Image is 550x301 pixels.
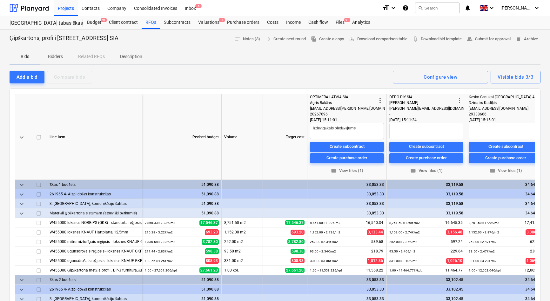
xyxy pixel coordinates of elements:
span: 9+ [344,18,350,22]
div: 33,119.58 [389,189,463,199]
p: Description [120,53,142,60]
div: W455000 mitrumizturīgais reģipsis - loksnes KNAUF GKBI, 12,5mm [50,237,139,246]
a: Files9+ [332,16,348,29]
small: 93.50 × 2.46€ / m2 [389,250,415,253]
span: keyboard_arrow_down [18,134,25,141]
div: Create purchase order [406,154,447,162]
small: 93.50 × 2.47€ / m2 [469,250,495,253]
button: Submit for approval [464,34,513,44]
a: Income [282,16,305,29]
small: 252.00 × 2.47€ / m2 [469,240,497,244]
small: 190.56 × 4.25€ / m2 [145,259,173,263]
span: folder [490,168,495,173]
div: Agris Bakāns [310,100,376,106]
span: Submit for approval [467,36,511,43]
span: 218.79 [371,249,384,254]
div: 33,053.33 [310,285,384,294]
a: Costs [263,16,282,29]
div: Dzinatrs Kadiķis [469,100,535,106]
div: 33,102.45 [389,275,463,285]
div: 34,646.28 [469,180,543,189]
div: 261965 4- Aizpildošās konstrukcijas [50,189,139,199]
span: 17,546.37 [199,220,219,226]
span: 808.93 [291,258,305,263]
a: Download bid template [410,34,464,44]
span: 693.20 [291,230,305,235]
a: Subcontracts [160,16,194,29]
div: Create subcontract [330,143,365,150]
div: 3. Starpsienas, komunikāciju šahtas [50,199,139,208]
span: 17,415.49 [524,220,543,226]
small: 1.00 × 12,002.04€ / kpl. [469,269,501,272]
div: 33,053.33 [310,208,384,218]
div: Files [332,16,348,29]
button: View files (1) [310,166,384,176]
button: Create subcontract [469,142,543,152]
span: 27,661.20 [285,268,305,273]
div: 33,053.33 [310,180,384,189]
small: 1.00 × 27,661.20€ / kpl. [145,269,178,272]
small: 1,336.68 × 2.83€ / m2 [145,240,175,244]
span: 589.68 [371,239,384,245]
div: 33,053.33 [310,275,384,285]
small: 331.00 × 3.23€ / m2 [469,259,497,263]
div: Materiāli ģipškartona sistēmām (atsevišķi pērkamie) [50,208,139,218]
small: 1,152.00 × 2.87€ / m2 [469,231,499,234]
div: 33,119.58 [389,180,463,189]
span: notes [235,36,240,42]
div: Ēkas 1 budžets [50,180,139,189]
span: attach_file [412,36,418,42]
div: 33,053.33 [310,199,384,208]
iframe: Chat Widget [518,271,550,301]
span: 3,156.48 [446,229,463,235]
div: 33,053.33 [310,189,384,199]
small: 93.50 × 2.34€ / m2 [310,250,336,253]
a: Purchase orders [223,16,263,29]
a: Cash flow [305,16,332,29]
span: Download comparison table [349,36,407,43]
button: Create next round [263,34,308,44]
button: Archive [513,34,540,44]
span: 17,546.37 [285,220,305,225]
a: Client contract [105,16,142,29]
div: W455000 loksnes NORGIPS (GKB) - standarta reģipsis, 12,5mm, [50,218,139,227]
button: View files (1) [469,166,543,176]
span: keyboard_arrow_down [18,191,25,198]
span: 16,645.35 [445,220,463,226]
span: 11,558.22 [365,268,384,273]
div: 51,090.88 [145,180,219,189]
a: Analytics [348,16,374,29]
div: Line-item [47,94,142,180]
div: 51,090.88 [145,199,219,208]
p: Bidders [48,53,63,60]
div: 34,646.28 [469,275,543,285]
div: 34,646.28 [469,285,543,294]
small: 7,868.33 × 2.23€ / m2 [145,221,175,225]
div: 51,090.88 [145,285,219,294]
span: 597.24 [450,239,463,245]
small: 1.00 × 11,464.77€ / kpl. [389,269,422,272]
span: Create next round [265,36,306,43]
div: 252.00 m2 [222,237,263,246]
span: 1,026.10 [446,258,463,264]
p: Bids [17,53,32,60]
button: Create purchase order [389,153,463,163]
div: 34,646.28 [469,208,543,218]
div: 34,646.28 [469,199,543,208]
span: folder [331,168,337,173]
small: 8,751.50 × 1.90€ / m2 [389,221,420,225]
span: more_vert [456,97,463,104]
span: [EMAIL_ADDRESS][PERSON_NAME][DOMAIN_NAME] [310,106,399,111]
div: Volume [222,94,263,180]
small: 1.00 × 11,558.22€ / kpl. [310,269,343,272]
span: 1,012.86 [367,258,384,264]
div: OPTIMERA LATVIA SIA [310,94,376,100]
button: Create purchase order [469,153,543,163]
div: DEPO DIY SIA [389,94,456,100]
div: W455000 Ģipškartona metāla profili, DP-3 furnitūra, šuvju lenta, špaktele, profilu stiprinājumi, ... [50,265,139,275]
span: folder [410,168,416,173]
